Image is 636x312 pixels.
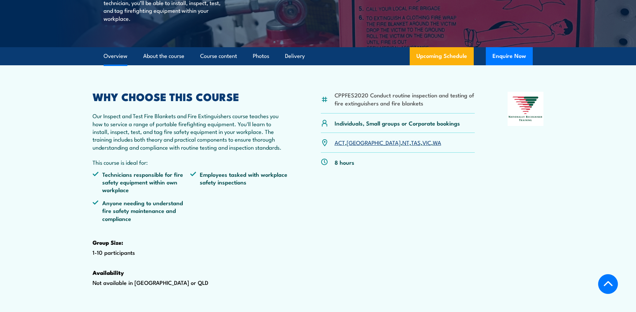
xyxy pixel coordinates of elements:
p: Our Inspect and Test Fire Blankets and Fire Extinguishers course teaches you how to service a ran... [93,112,288,151]
a: Overview [104,47,127,65]
a: [GEOGRAPHIC_DATA] [347,138,401,146]
a: Delivery [285,47,305,65]
li: Employees tasked with workplace safety inspections [190,170,288,194]
a: Course content [200,47,237,65]
h2: WHY CHOOSE THIS COURSE [93,92,288,101]
button: Enquire Now [486,47,533,65]
a: NT [402,138,409,146]
p: This course is ideal for: [93,158,288,166]
a: TAS [411,138,421,146]
li: CPPFES2020 Conduct routine inspection and testing of fire extinguishers and fire blankets [335,91,475,107]
a: WA [433,138,441,146]
p: , , , , , [335,139,441,146]
a: Photos [253,47,269,65]
li: Anyone needing to understand fire safety maintenance and compliance [93,199,190,222]
p: 8 hours [335,158,354,166]
strong: Availability [93,268,124,277]
a: ACT [335,138,345,146]
a: Upcoming Schedule [410,47,474,65]
p: Individuals, Small groups or Corporate bookings [335,119,460,127]
a: About the course [143,47,184,65]
div: 1-10 participants Not available in [GEOGRAPHIC_DATA] or QLD [93,92,288,308]
li: Technicians responsible for fire safety equipment within own workplace [93,170,190,194]
strong: Group Size: [93,238,123,247]
a: VIC [422,138,431,146]
img: Nationally Recognised Training logo. [508,92,544,126]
